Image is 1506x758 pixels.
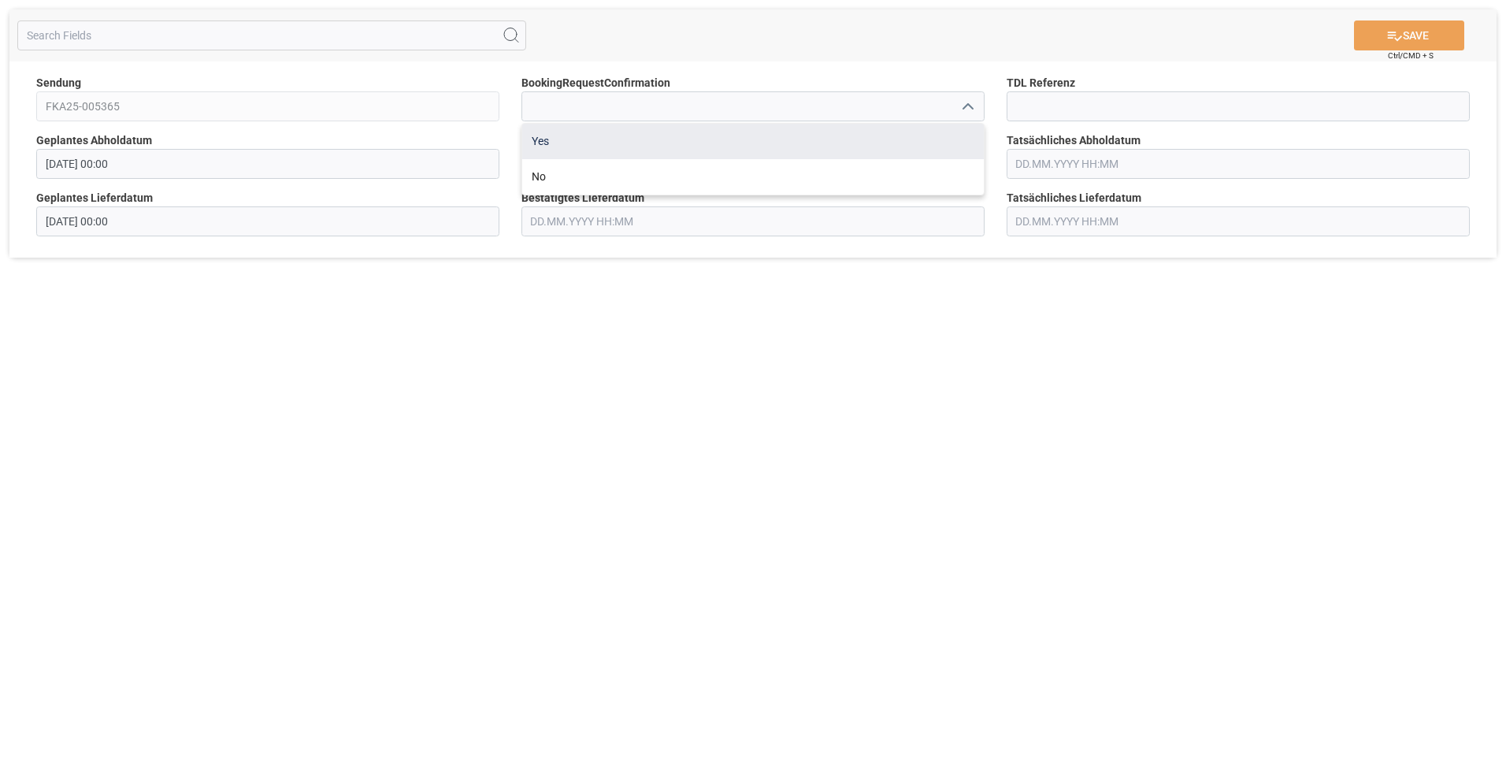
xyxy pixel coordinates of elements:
[1354,20,1464,50] button: SAVE
[521,75,670,91] span: BookingRequestConfirmation
[1007,190,1141,206] span: Tatsächliches Lieferdatum
[1007,149,1470,179] input: DD.MM.YYYY HH:MM
[1007,75,1075,91] span: TDL Referenz
[521,190,644,206] span: Bestätigtes Lieferdatum
[1007,132,1141,149] span: Tatsächliches Abholdatum
[36,75,81,91] span: Sendung
[1388,50,1434,61] span: Ctrl/CMD + S
[36,132,152,149] span: Geplantes Abholdatum
[522,159,984,195] div: No
[36,190,153,206] span: Geplantes Lieferdatum
[17,20,526,50] input: Search Fields
[1007,206,1470,236] input: DD.MM.YYYY HH:MM
[522,124,984,159] div: Yes
[521,206,985,236] input: DD.MM.YYYY HH:MM
[36,149,499,179] input: DD.MM.YYYY HH:MM
[36,206,499,236] input: DD.MM.YYYY HH:MM
[955,95,978,119] button: close menu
